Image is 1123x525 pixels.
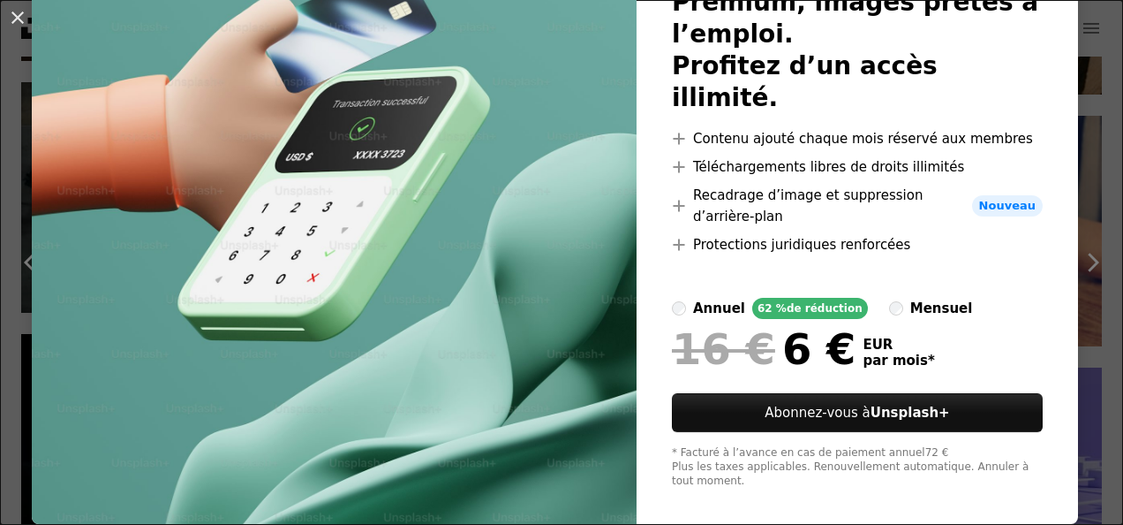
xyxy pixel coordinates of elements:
span: Nouveau [972,195,1043,217]
div: 6 € [672,326,855,372]
div: 62 % de réduction [752,298,868,319]
li: Recadrage d’image et suppression d’arrière-plan [672,185,1043,227]
input: mensuel [889,301,903,316]
li: Protections juridiques renforcées [672,234,1043,255]
div: annuel [693,298,745,319]
span: 16 € [672,326,775,372]
li: Contenu ajouté chaque mois réservé aux membres [672,128,1043,149]
span: par mois * [863,353,934,369]
div: mensuel [910,298,973,319]
li: Téléchargements libres de droits illimités [672,156,1043,178]
input: annuel62 %de réduction [672,301,686,316]
strong: Unsplash+ [871,405,950,421]
div: * Facturé à l’avance en cas de paiement annuel 72 € Plus les taxes applicables. Renouvellement au... [672,446,1043,489]
span: EUR [863,337,934,353]
button: Abonnez-vous àUnsplash+ [672,393,1043,432]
